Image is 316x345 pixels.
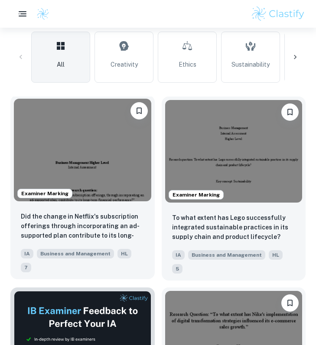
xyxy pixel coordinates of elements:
[172,213,296,242] p: To what extent has Lego successfully integrated sustainable practices in its supply chain and pro...
[172,250,185,260] span: IA
[188,250,265,260] span: Business and Management
[172,264,182,274] span: 5
[14,99,151,201] img: Business and Management IA example thumbnail: Did the change in Netflix's subscription
[231,60,270,69] span: Sustainability
[57,60,65,69] span: All
[269,250,283,260] span: HL
[117,249,131,258] span: HL
[21,249,33,258] span: IA
[10,97,155,281] a: Examiner MarkingPlease log in to bookmark exemplarsDid the change in Netflix's subscription offer...
[21,263,31,272] span: 7
[169,191,223,199] span: Examiner Marking
[36,7,49,20] img: Clastify logo
[179,60,196,69] span: Ethics
[162,97,306,281] a: Examiner MarkingPlease log in to bookmark exemplarsTo what extent has Lego successfully integrate...
[251,5,306,23] img: Clastify logo
[130,102,148,119] button: Please log in to bookmark exemplars
[281,103,299,121] button: Please log in to bookmark exemplars
[31,7,49,20] a: Clastify logo
[21,212,144,241] p: Did the change in Netflix's subscription offerings through incorporating an ad-supported plan con...
[165,100,303,203] img: Business and Management IA example thumbnail: To what extent has Lego successfully int
[111,60,138,69] span: Creativity
[281,294,299,312] button: Please log in to bookmark exemplars
[18,190,72,197] span: Examiner Marking
[37,249,114,258] span: Business and Management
